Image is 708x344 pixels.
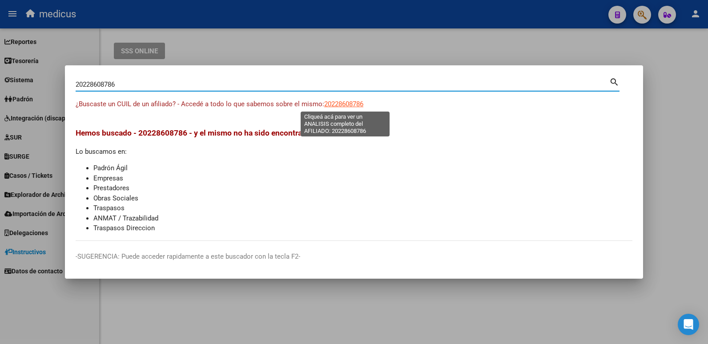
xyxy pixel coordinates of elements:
[76,128,311,137] span: Hemos buscado - 20228608786 - y el mismo no ha sido encontrado
[76,252,632,262] p: -SUGERENCIA: Puede acceder rapidamente a este buscador con la tecla F2-
[93,203,632,213] li: Traspasos
[93,163,632,173] li: Padrón Ágil
[609,76,619,87] mat-icon: search
[678,314,699,335] div: Open Intercom Messenger
[93,183,632,193] li: Prestadores
[76,127,632,233] div: Lo buscamos en:
[93,173,632,184] li: Empresas
[93,223,632,233] li: Traspasos Direccion
[76,100,324,108] span: ¿Buscaste un CUIL de un afiliado? - Accedé a todo lo que sabemos sobre el mismo:
[324,100,363,108] span: 20228608786
[93,193,632,204] li: Obras Sociales
[93,213,632,224] li: ANMAT / Trazabilidad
